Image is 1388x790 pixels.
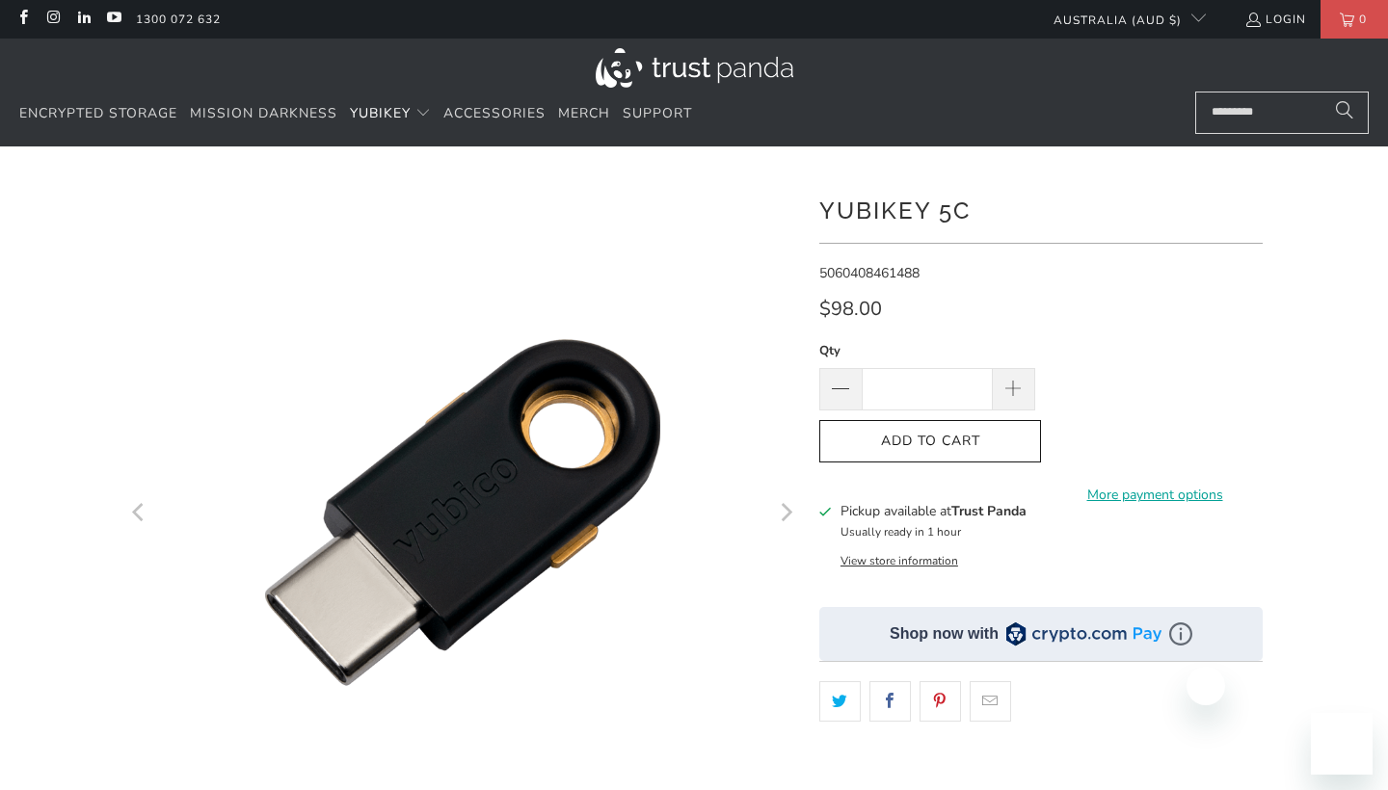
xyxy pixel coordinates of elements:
[841,553,958,568] button: View store information
[14,12,31,27] a: Trust Panda Australia on Facebook
[970,681,1011,722] a: Email this to a friend
[1311,713,1373,775] iframe: Button to launch messaging window
[1047,485,1263,506] a: More payment options
[819,681,861,722] a: Share this on Twitter
[443,92,546,137] a: Accessories
[136,9,221,30] a: 1300 072 632
[105,12,121,27] a: Trust Panda Australia on YouTube
[190,104,337,122] span: Mission Darkness
[819,296,882,322] span: $98.00
[1187,667,1225,705] iframe: Close message
[841,524,961,540] small: Usually ready in 1 hour
[19,92,177,137] a: Encrypted Storage
[75,12,92,27] a: Trust Panda Australia on LinkedIn
[1321,92,1369,134] button: Search
[951,502,1027,520] b: Trust Panda
[819,420,1041,463] button: Add to Cart
[1195,92,1369,134] input: Search...
[350,104,411,122] span: YubiKey
[596,48,793,88] img: Trust Panda Australia
[920,681,961,722] a: Share this on Pinterest
[558,92,610,137] a: Merch
[44,12,61,27] a: Trust Panda Australia on Instagram
[558,104,610,122] span: Merch
[443,104,546,122] span: Accessories
[819,190,1263,228] h1: YubiKey 5C
[19,104,177,122] span: Encrypted Storage
[890,623,999,645] div: Shop now with
[819,340,1035,361] label: Qty
[840,434,1021,450] span: Add to Cart
[350,92,431,137] summary: YubiKey
[819,264,920,282] span: 5060408461488
[19,92,692,137] nav: Translation missing: en.navigation.header.main_nav
[1244,9,1306,30] a: Login
[190,92,337,137] a: Mission Darkness
[623,104,692,122] span: Support
[869,681,911,722] a: Share this on Facebook
[841,501,1027,521] h3: Pickup available at
[623,92,692,137] a: Support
